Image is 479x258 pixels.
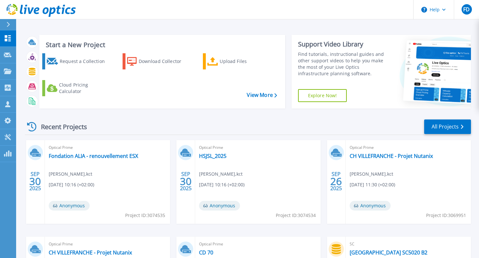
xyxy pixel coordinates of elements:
[42,80,108,96] a: Cloud Pricing Calculator
[199,249,213,256] a: CD 70
[49,201,90,211] span: Anonymous
[25,119,96,135] div: Recent Projects
[350,153,433,159] a: CH VILLEFRANCHE - Projet Nutanix
[49,144,166,151] span: Optical Prime
[199,181,244,188] span: [DATE] 10:16 (+02:00)
[49,170,92,178] span: [PERSON_NAME] , kct
[276,212,316,219] span: Project ID: 3074534
[49,181,94,188] span: [DATE] 10:16 (+02:00)
[180,179,192,184] span: 30
[199,144,316,151] span: Optical Prime
[29,179,41,184] span: 30
[247,92,277,98] a: View More
[59,82,107,95] div: Cloud Pricing Calculator
[125,212,165,219] span: Project ID: 3074535
[199,241,316,248] span: Optical Prime
[220,55,267,68] div: Upload Files
[350,201,391,211] span: Anonymous
[298,89,347,102] a: Explore Now!
[199,153,226,159] a: HSJSL_2025
[463,7,470,12] span: FD
[203,53,269,69] a: Upload Files
[330,170,342,193] div: SEP 2025
[350,170,393,178] span: [PERSON_NAME] , kct
[199,201,240,211] span: Anonymous
[180,170,192,193] div: SEP 2025
[49,249,132,256] a: CH VILLEFRANCHE - Projet Nutanix
[298,40,388,48] div: Support Video Library
[49,153,138,159] a: Fondation ALIA - renouvellement ESX
[350,249,427,256] a: [GEOGRAPHIC_DATA] SC5020 B2
[49,241,166,248] span: Optical Prime
[350,181,395,188] span: [DATE] 11:30 (+02:00)
[330,179,342,184] span: 26
[139,55,187,68] div: Download Collector
[42,53,108,69] a: Request a Collection
[46,41,277,48] h3: Start a New Project
[426,212,466,219] span: Project ID: 3069951
[350,241,467,248] span: SC
[60,55,107,68] div: Request a Collection
[199,170,243,178] span: [PERSON_NAME] , kct
[350,144,467,151] span: Optical Prime
[298,51,388,77] div: Find tutorials, instructional guides and other support videos to help you make the most of your L...
[29,170,41,193] div: SEP 2025
[424,119,471,134] a: All Projects
[123,53,189,69] a: Download Collector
